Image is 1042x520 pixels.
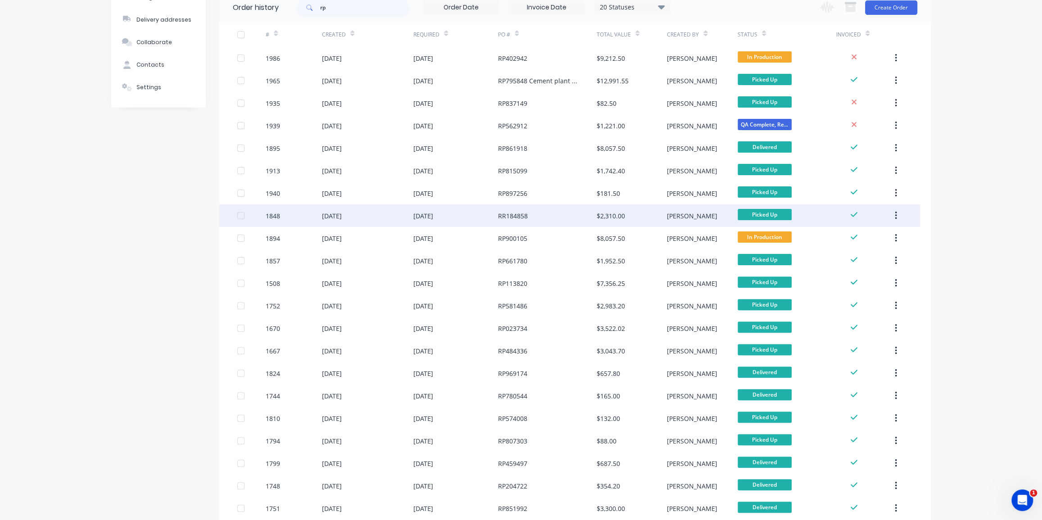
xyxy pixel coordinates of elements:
div: Collaborate [136,38,172,46]
div: 1824 [266,369,280,378]
div: [PERSON_NAME] [667,391,717,401]
div: [DATE] [322,54,342,63]
div: RP484336 [498,346,527,356]
div: 1895 [266,144,280,153]
div: $3,300.00 [597,504,625,513]
div: $181.50 [597,189,620,198]
span: Delivered [738,502,792,513]
div: [DATE] [322,414,342,423]
div: RP023734 [498,324,527,333]
div: 1913 [266,166,280,176]
div: Created [322,22,413,47]
div: [PERSON_NAME] [667,76,717,86]
div: [DATE] [322,189,342,198]
div: [DATE] [322,481,342,491]
div: 1744 [266,391,280,401]
div: [DATE] [322,346,342,356]
div: 1986 [266,54,280,63]
div: [DATE] [413,481,433,491]
div: [PERSON_NAME] [667,414,717,423]
div: RR184858 [498,211,528,221]
div: $88.00 [597,436,616,446]
div: $82.50 [597,99,616,108]
div: Total Value [597,22,667,47]
div: 1965 [266,76,280,86]
div: 1848 [266,211,280,221]
div: [DATE] [322,234,342,243]
div: [DATE] [413,121,433,131]
div: [DATE] [322,211,342,221]
div: $165.00 [597,391,620,401]
div: Created By [667,22,737,47]
div: $1,952.50 [597,256,625,266]
span: Picked Up [738,186,792,198]
div: [DATE] [413,279,433,288]
span: Picked Up [738,96,792,108]
div: 1894 [266,234,280,243]
div: Settings [136,83,161,91]
div: [DATE] [322,369,342,378]
div: [PERSON_NAME] [667,369,717,378]
div: $1,742.40 [597,166,625,176]
div: [DATE] [413,369,433,378]
div: [DATE] [413,99,433,108]
div: [DATE] [413,346,433,356]
div: Status [738,22,836,47]
div: [PERSON_NAME] [667,346,717,356]
div: [DATE] [413,76,433,86]
div: Contacts [136,61,164,69]
div: [PERSON_NAME] [667,301,717,311]
div: 20 Statuses [594,2,670,12]
div: RP807303 [498,436,527,446]
div: [PERSON_NAME] [667,256,717,266]
div: Delivery addresses [136,16,191,24]
span: Picked Up [738,299,792,310]
div: $3,043.70 [597,346,625,356]
div: RP459497 [498,459,527,468]
div: RP861918 [498,144,527,153]
span: Picked Up [738,74,792,85]
div: [DATE] [413,211,433,221]
div: 1857 [266,256,280,266]
div: RP204722 [498,481,527,491]
span: Picked Up [738,411,792,423]
div: [DATE] [322,324,342,333]
div: [PERSON_NAME] [667,99,717,108]
div: [DATE] [322,301,342,311]
span: Picked Up [738,254,792,265]
div: $657.80 [597,369,620,378]
div: $8,057.50 [597,234,625,243]
button: Contacts [111,54,206,76]
div: [DATE] [413,391,433,401]
div: [DATE] [413,301,433,311]
button: Settings [111,76,206,99]
button: Create Order [865,0,917,15]
div: $8,057.50 [597,144,625,153]
div: RP851992 [498,504,527,513]
div: Invoiced [836,31,861,39]
div: PO # [498,31,510,39]
div: 1751 [266,504,280,513]
button: Delivery addresses [111,9,206,31]
div: [DATE] [413,54,433,63]
div: [PERSON_NAME] [667,481,717,491]
div: RP562912 [498,121,527,131]
div: [DATE] [322,121,342,131]
span: 1 [1030,489,1037,497]
div: 1810 [266,414,280,423]
div: [PERSON_NAME] [667,436,717,446]
div: RP837149 [498,99,527,108]
div: Required [413,31,439,39]
div: [PERSON_NAME] [667,166,717,176]
div: [DATE] [322,436,342,446]
div: $2,983.20 [597,301,625,311]
div: $3,522.02 [597,324,625,333]
div: 1670 [266,324,280,333]
div: 1508 [266,279,280,288]
div: RP574008 [498,414,527,423]
div: 1748 [266,481,280,491]
input: Order Date [423,1,499,14]
div: [DATE] [413,189,433,198]
div: [PERSON_NAME] [667,144,717,153]
div: [DATE] [413,504,433,513]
